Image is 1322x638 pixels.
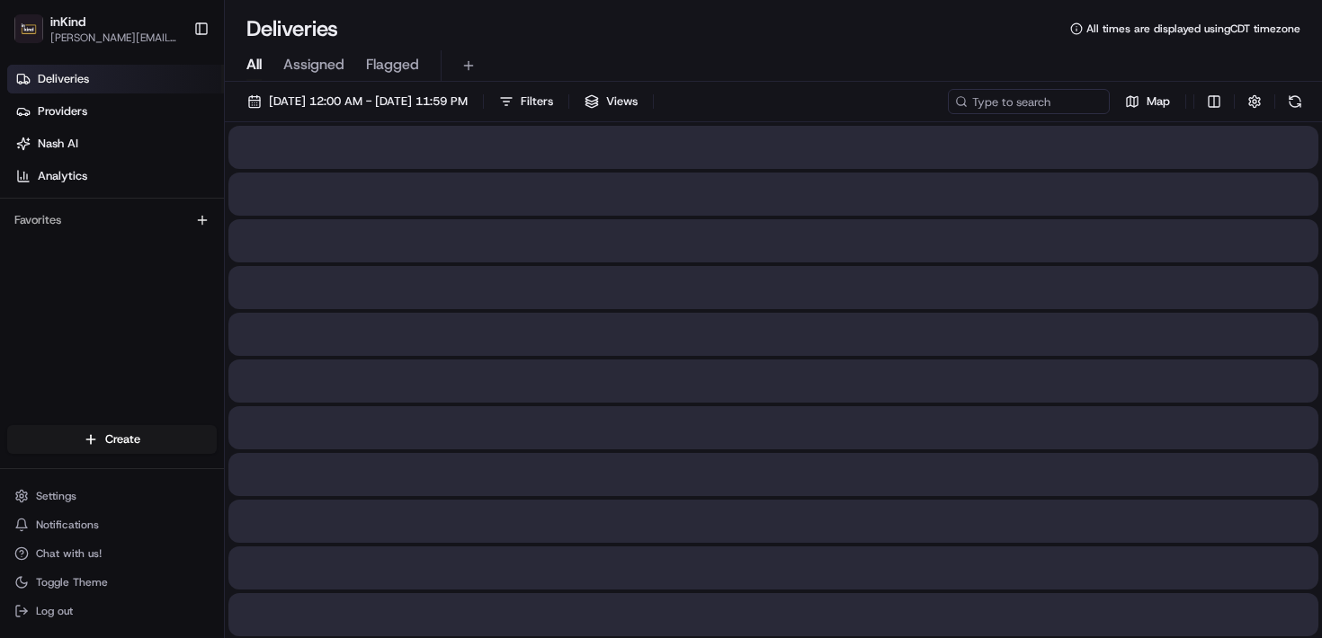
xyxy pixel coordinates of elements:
img: inKind [14,14,43,43]
span: Toggle Theme [36,575,108,589]
span: All times are displayed using CDT timezone [1086,22,1300,36]
span: Notifications [36,518,99,532]
span: Views [606,93,638,110]
span: Filters [521,93,553,110]
span: All [246,54,262,75]
button: Toggle Theme [7,570,217,595]
button: Views [576,89,646,114]
span: Settings [36,489,76,503]
button: Chat with us! [7,541,217,566]
button: Map [1117,89,1178,114]
button: Settings [7,483,217,509]
button: [PERSON_NAME][EMAIL_ADDRESS][DOMAIN_NAME] [50,31,179,45]
a: Analytics [7,162,224,191]
span: Create [105,431,140,447]
button: inKindinKind[PERSON_NAME][EMAIL_ADDRESS][DOMAIN_NAME] [7,7,186,50]
button: [DATE] 12:00 AM - [DATE] 11:59 PM [239,89,476,114]
h1: Deliveries [246,14,338,43]
a: Deliveries [7,65,224,93]
span: Deliveries [38,71,89,87]
a: Providers [7,97,224,126]
button: Filters [491,89,561,114]
button: Log out [7,598,217,624]
span: [DATE] 12:00 AM - [DATE] 11:59 PM [269,93,468,110]
button: Refresh [1282,89,1308,114]
span: Map [1147,93,1170,110]
span: Flagged [366,54,419,75]
span: Assigned [283,54,344,75]
span: Chat with us! [36,546,102,561]
span: Nash AI [38,136,78,152]
button: Notifications [7,512,217,537]
span: Log out [36,604,73,618]
span: Providers [38,103,87,120]
button: inKind [50,13,85,31]
button: Create [7,425,217,454]
a: Nash AI [7,129,224,158]
div: Favorites [7,206,217,235]
span: Analytics [38,168,87,184]
input: Type to search [948,89,1110,114]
